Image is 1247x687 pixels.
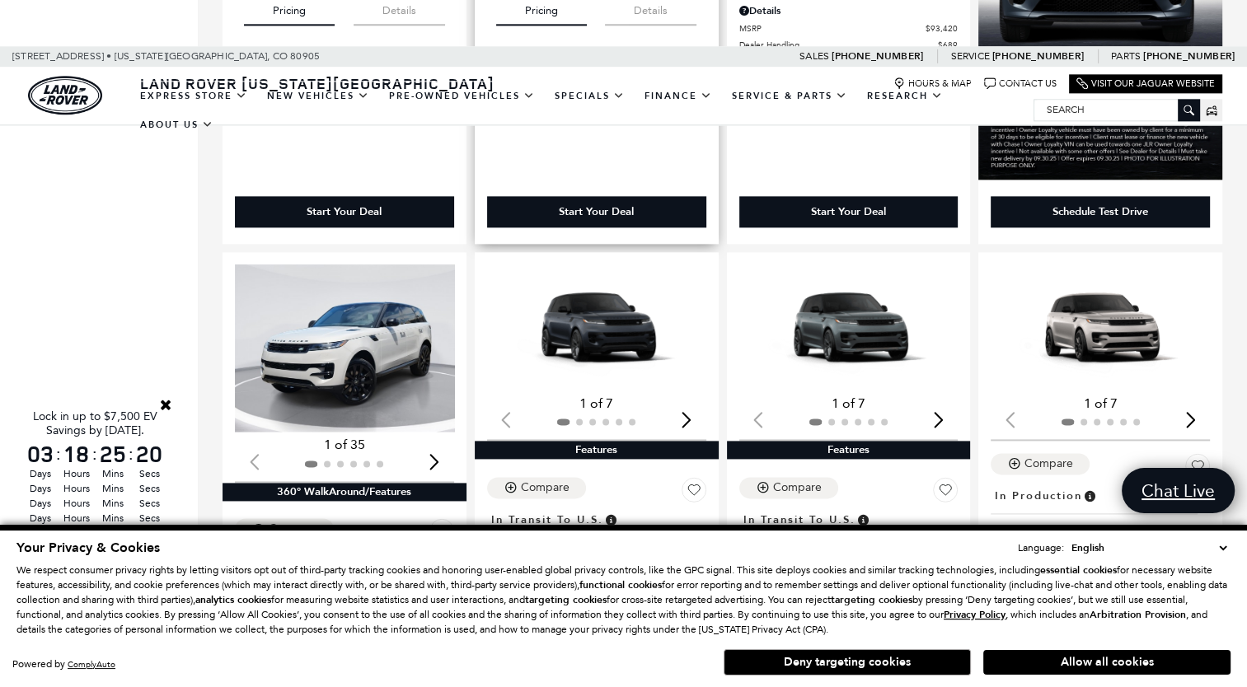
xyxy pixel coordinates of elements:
[487,196,706,227] div: Start Your Deal
[1024,456,1073,471] div: Compare
[635,82,722,110] a: Finance
[1052,204,1148,219] div: Schedule Test Drive
[92,442,97,466] span: :
[158,397,173,412] a: Close
[491,511,603,529] span: In Transit to U.S.
[25,442,56,465] span: 03
[991,453,1090,474] button: Compare Vehicle
[61,496,92,511] span: Hours
[722,82,857,110] a: Service & Parts
[97,511,129,526] span: Mins
[97,442,129,465] span: 25
[1111,50,1141,62] span: Parts
[739,508,959,593] a: In Transit to U.S.New 2025Range Rover Sport Dynamic SE 400PS
[1067,540,1231,556] select: Language Select
[487,264,710,390] img: 2025 LAND ROVER Range Rover Sport SE 360PS 1
[944,609,1006,620] a: Privacy Policy
[950,50,989,62] span: Service
[991,522,1198,538] span: New 2025
[68,659,115,670] a: ComplyAuto
[1034,100,1199,119] input: Search
[61,481,92,496] span: Hours
[97,481,129,496] span: Mins
[61,466,92,481] span: Hours
[811,204,886,219] div: Start Your Deal
[739,196,959,227] div: Start Your Deal
[893,77,972,90] a: Hours & Map
[134,442,165,465] span: 20
[487,508,706,577] a: In Transit to U.S.New 2025Range Rover Sport SE 360PS
[991,264,1213,390] div: 1 / 2
[223,483,466,501] div: 360° WalkAround/Features
[257,82,379,110] a: New Vehicles
[12,50,320,62] a: [STREET_ADDRESS] • [US_STATE][GEOGRAPHIC_DATA], CO 80905
[129,442,134,466] span: :
[61,511,92,526] span: Hours
[235,264,457,432] div: 1 / 2
[1090,608,1186,621] strong: Arbitration Provision
[995,487,1082,505] span: In Production
[739,264,962,390] div: 1 / 2
[25,511,56,526] span: Days
[727,441,971,459] div: Features
[28,76,102,114] img: Land Rover
[1185,453,1210,484] button: Save Vehicle
[235,196,454,227] div: Start Your Deal
[33,409,157,437] span: Lock in up to $7,500 EV Savings by [DATE].
[984,77,1057,90] a: Contact Us
[307,204,382,219] div: Start Your Deal
[235,518,334,540] button: Compare Vehicle
[991,264,1213,390] img: 2025 LAND ROVER Range Rover Sport Dynamic SE 460PS 1
[944,608,1006,621] u: Privacy Policy
[831,593,912,606] strong: targeting cookies
[1143,49,1235,63] a: [PHONE_NUMBER]
[933,477,958,508] button: Save Vehicle
[97,496,129,511] span: Mins
[487,264,710,390] div: 1 / 2
[983,650,1231,675] button: Allow all cookies
[16,539,160,557] span: Your Privacy & Cookies
[1122,468,1235,513] a: Chat Live
[115,46,270,67] span: [US_STATE][GEOGRAPHIC_DATA],
[1040,563,1117,577] strong: essential cookies
[130,82,1034,139] nav: Main Navigation
[269,521,317,536] div: Compare
[12,46,112,67] span: [STREET_ADDRESS] •
[429,518,454,549] button: Save Vehicle
[521,480,570,495] div: Compare
[12,659,115,670] div: Powered by
[1076,77,1215,90] a: Visit Our Jaguar Website
[273,46,288,67] span: CO
[290,46,320,67] span: 80905
[739,264,962,390] img: 2025 LAND ROVER Range Rover Sport Dynamic SE 400PS 1
[61,442,92,465] span: 18
[16,563,1231,637] p: We respect consumer privacy rights by letting visitors opt out of third-party tracking cookies an...
[856,511,870,529] span: Vehicle has shipped from factory of origin. Estimated time of delivery to Retailer is on average ...
[25,496,56,511] span: Days
[1179,402,1202,438] div: Next slide
[195,593,271,606] strong: analytics cookies
[130,110,223,139] a: About Us
[379,82,545,110] a: Pre-Owned Vehicles
[134,481,165,496] span: Secs
[739,477,838,498] button: Compare Vehicle
[739,395,959,413] div: 1 of 7
[130,73,504,93] a: Land Rover [US_STATE][GEOGRAPHIC_DATA]
[857,82,953,110] a: Research
[1082,487,1097,505] span: Vehicle is being built. Estimated time of delivery is 5-12 weeks. MSRP will be finalized when the...
[991,395,1210,413] div: 1 of 7
[134,466,165,481] span: Secs
[724,649,971,675] button: Deny targeting cookies
[991,484,1210,569] a: In ProductionNew 2025Range Rover Sport Dynamic SE 460PS
[579,578,662,591] strong: functional cookies
[487,477,586,498] button: Compare Vehicle
[56,442,61,466] span: :
[525,593,607,606] strong: targeting cookies
[676,402,698,438] div: Next slide
[28,76,102,114] a: land-rover
[235,264,457,432] img: 2025 LAND ROVER Range Rover Sport SE 1
[235,436,454,454] div: 1 of 35
[743,511,856,529] span: In Transit to U.S.
[991,196,1210,227] div: Schedule Test Drive
[1018,543,1064,553] div: Language:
